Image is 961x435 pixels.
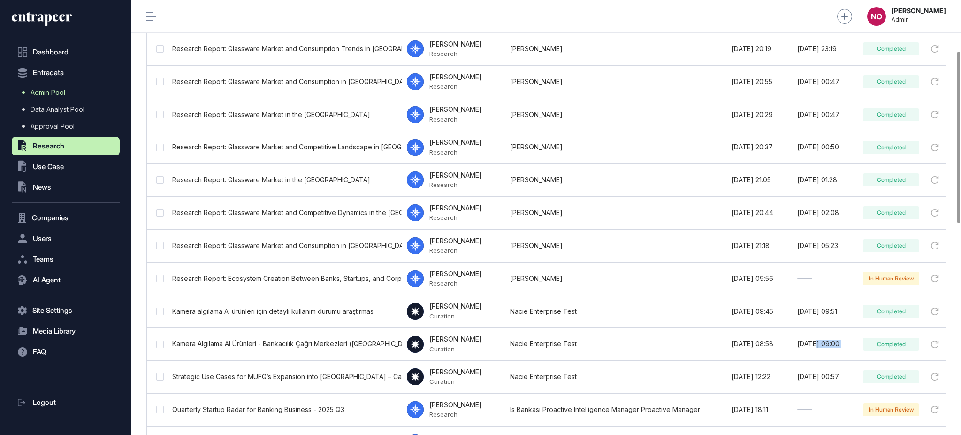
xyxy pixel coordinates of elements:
[33,69,64,77] span: Entradata
[510,78,563,85] a: [PERSON_NAME]
[863,173,919,186] div: Completed
[16,118,120,135] a: Approval Pool
[429,237,482,245] div: [PERSON_NAME]
[429,139,482,146] div: [PERSON_NAME]
[510,340,577,348] a: Nacie Enterprise Test
[172,340,397,348] div: Kamera Algılama AI Ürünleri - Bankacılık Çağrı Merkezleri ([GEOGRAPHIC_DATA])
[863,370,919,383] div: Completed
[172,242,397,249] div: Research Report: Glassware Market and Consumption in [GEOGRAPHIC_DATA]
[510,373,577,381] a: Nacie Enterprise Test
[797,308,854,315] div: [DATE] 09:51
[510,405,700,413] a: Is Bankası Proactive Intelligence Manager Proactive Manager
[732,340,788,348] div: [DATE] 08:58
[732,45,788,53] div: [DATE] 20:19
[510,274,563,282] a: [PERSON_NAME]
[172,275,397,282] div: Research Report: Ecosystem Creation Between Banks, Startups, and Corporates
[863,338,919,351] div: Completed
[12,271,120,289] button: AI Agent
[429,335,482,343] div: [PERSON_NAME]
[892,16,946,23] span: Admin
[429,50,482,57] div: Research
[172,176,397,184] div: Research Report: Glassware Market in the [GEOGRAPHIC_DATA]
[797,78,854,85] div: [DATE] 00:47
[172,209,397,217] div: Research Report: Glassware Market and Competitive Dynamics in the [GEOGRAPHIC_DATA]
[863,206,919,219] div: Completed
[797,143,854,151] div: [DATE] 00:50
[172,406,397,413] div: Quarterly Startup Radar for Banking Business - 2025 Q3
[429,312,482,320] div: Curation
[510,241,563,249] a: [PERSON_NAME]
[172,45,397,53] div: Research Report: Glassware Market and Consumption Trends in [GEOGRAPHIC_DATA]
[429,171,482,179] div: [PERSON_NAME]
[33,399,56,406] span: Logout
[797,373,854,381] div: [DATE] 00:57
[32,307,72,314] span: Site Settings
[863,239,919,252] div: Completed
[429,401,482,409] div: [PERSON_NAME]
[12,178,120,197] button: News
[429,106,482,113] div: [PERSON_NAME]
[33,327,76,335] span: Media Library
[12,322,120,341] button: Media Library
[510,110,563,118] a: [PERSON_NAME]
[172,308,397,315] div: Kamera algılama AI ürünleri için detaylı kullanım durumu araştırması
[172,373,397,381] div: Strategic Use Cases for MUFG’s Expansion into [GEOGRAPHIC_DATA] – Capital Markets and Opportunity...
[510,209,563,217] a: [PERSON_NAME]
[429,73,482,81] div: [PERSON_NAME]
[732,242,788,249] div: [DATE] 21:18
[732,111,788,118] div: [DATE] 20:29
[732,209,788,217] div: [DATE] 20:44
[12,250,120,269] button: Teams
[732,275,788,282] div: [DATE] 09:56
[429,303,482,310] div: [PERSON_NAME]
[33,276,61,284] span: AI Agent
[429,345,482,353] div: Curation
[33,348,46,356] span: FAQ
[797,45,854,53] div: [DATE] 23:19
[31,89,65,96] span: Admin Pool
[33,48,69,56] span: Dashboard
[31,106,84,113] span: Data Analyst Pool
[429,204,482,212] div: [PERSON_NAME]
[797,340,854,348] div: [DATE] 09:00
[429,247,482,254] div: Research
[863,42,919,55] div: Completed
[12,137,120,155] button: Research
[892,7,946,15] strong: [PERSON_NAME]
[429,214,482,221] div: Research
[732,78,788,85] div: [DATE] 20:55
[510,143,563,151] a: [PERSON_NAME]
[12,229,120,248] button: Users
[33,142,64,150] span: Research
[429,378,482,385] div: Curation
[32,214,69,222] span: Companies
[33,256,53,263] span: Teams
[732,406,788,413] div: [DATE] 18:11
[12,63,120,82] button: Entradata
[429,280,482,287] div: Research
[797,209,854,217] div: [DATE] 02:08
[732,176,788,184] div: [DATE] 21:05
[429,116,482,123] div: Research
[31,123,75,130] span: Approval Pool
[867,7,886,26] button: NO
[12,209,120,227] button: Companies
[33,163,64,171] span: Use Case
[429,368,482,376] div: [PERSON_NAME]
[16,101,120,118] a: Data Analyst Pool
[429,411,482,418] div: Research
[33,184,51,191] span: News
[863,75,919,88] div: Completed
[863,305,919,318] div: Completed
[863,272,919,285] div: In Human Review
[12,43,120,62] a: Dashboard
[863,141,919,154] div: Completed
[510,45,563,53] a: [PERSON_NAME]
[12,157,120,176] button: Use Case
[429,181,482,188] div: Research
[797,242,854,249] div: [DATE] 05:23
[16,84,120,101] a: Admin Pool
[510,176,563,184] a: [PERSON_NAME]
[732,308,788,315] div: [DATE] 09:45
